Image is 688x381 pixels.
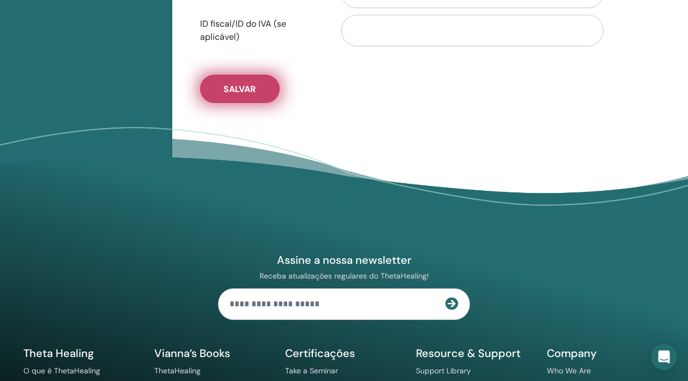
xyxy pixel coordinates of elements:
a: O que é ThetaHealing [23,366,100,376]
label: ID fiscal/ID do IVA (se aplicável) [192,14,331,47]
div: Open Intercom Messenger [651,344,677,370]
a: Support Library [416,366,471,376]
a: ThetaHealing [154,366,201,376]
h4: Assine a nossa newsletter [218,253,470,267]
h5: Theta Healing [23,346,141,360]
h5: Resource & Support [416,346,534,360]
h5: Vianna’s Books [154,346,272,360]
span: Salvar [224,83,256,95]
p: Receba atualizações regulares do ThetaHealing! [218,271,470,281]
button: Salvar [200,75,280,103]
h5: Certificações [285,346,403,360]
a: Take a Seminar [285,366,338,376]
h5: Company [547,346,665,360]
a: Who We Are [547,366,591,376]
